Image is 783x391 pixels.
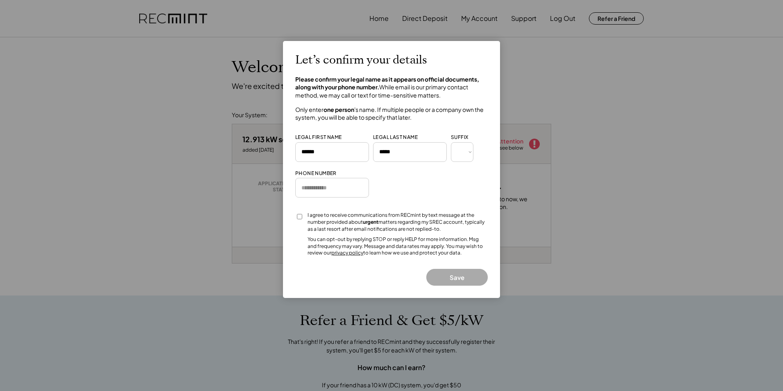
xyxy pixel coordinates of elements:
button: Save [426,269,488,286]
a: privacy policy [331,250,363,256]
strong: urgent [363,219,378,225]
strong: Please confirm your legal name as it appears on official documents, along with your phone number. [295,75,480,91]
h2: Let’s confirm your details [295,53,427,67]
div: PHONE NUMBER [295,170,337,177]
div: I agree to receive communications from RECmint by text message at the number provided about matte... [308,212,488,232]
h4: While email is our primary contact method, we may call or text for time-sensitive matters. [295,75,488,100]
div: You can opt-out by replying STOP or reply HELP for more information. Msg and frequency may vary. ... [308,236,488,257]
strong: one person [324,106,354,113]
div: SUFFIX [451,134,468,141]
div: LEGAL FIRST NAME [295,134,342,141]
h4: Only enter 's name. If multiple people or a company own the system, you will be able to specify t... [295,106,488,122]
div: LEGAL LAST NAME [373,134,418,141]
